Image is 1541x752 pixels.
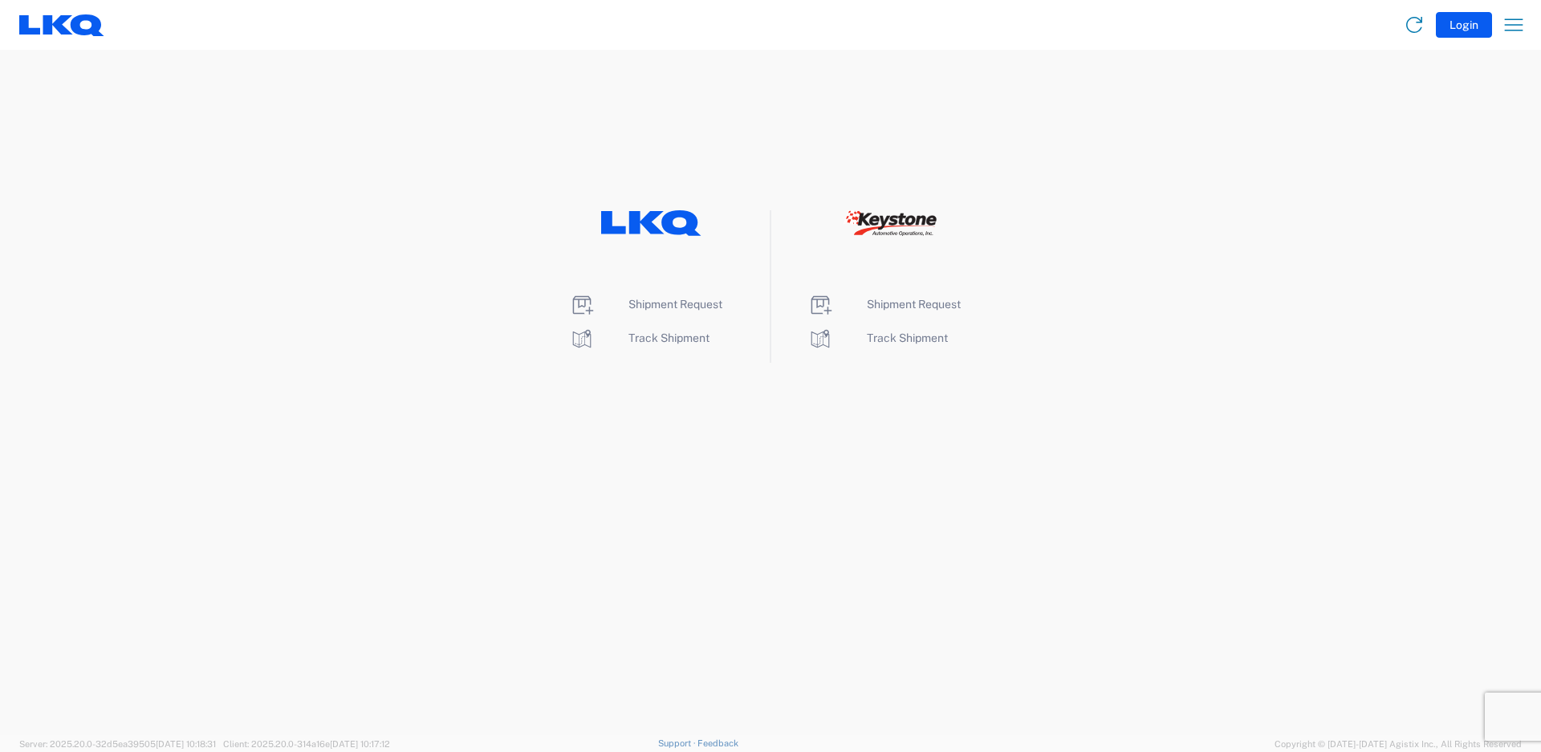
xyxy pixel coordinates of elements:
a: Shipment Request [807,298,961,311]
span: Server: 2025.20.0-32d5ea39505 [19,739,216,749]
span: [DATE] 10:18:31 [156,739,216,749]
span: Copyright © [DATE]-[DATE] Agistix Inc., All Rights Reserved [1275,737,1522,751]
a: Support [658,738,698,748]
a: Feedback [697,738,738,748]
a: Shipment Request [569,298,722,311]
a: Track Shipment [807,331,948,344]
button: Login [1436,12,1492,38]
span: Track Shipment [628,331,710,344]
span: Track Shipment [867,331,948,344]
span: Shipment Request [867,298,961,311]
span: Shipment Request [628,298,722,311]
span: [DATE] 10:17:12 [330,739,390,749]
a: Track Shipment [569,331,710,344]
span: Client: 2025.20.0-314a16e [223,739,390,749]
